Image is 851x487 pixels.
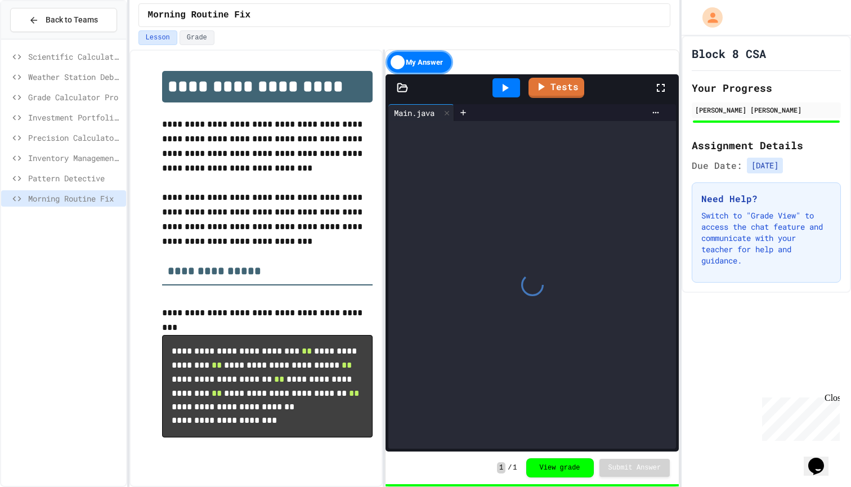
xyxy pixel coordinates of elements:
[508,463,512,472] span: /
[513,463,517,472] span: 1
[148,8,250,22] span: Morning Routine Fix
[692,137,841,153] h2: Assignment Details
[28,132,122,144] span: Precision Calculator System
[692,46,766,61] h1: Block 8 CSA
[388,107,440,119] div: Main.java
[695,105,837,115] div: [PERSON_NAME] [PERSON_NAME]
[28,111,122,123] span: Investment Portfolio Tracker
[758,393,840,441] iframe: chat widget
[497,462,505,473] span: 1
[5,5,78,72] div: Chat with us now!Close
[804,442,840,476] iframe: chat widget
[526,458,594,477] button: View grade
[528,78,584,98] a: Tests
[701,210,831,266] p: Switch to "Grade View" to access the chat feature and communicate with your teacher for help and ...
[180,30,214,45] button: Grade
[28,71,122,83] span: Weather Station Debugger
[701,192,831,205] h3: Need Help?
[608,463,661,472] span: Submit Answer
[599,459,670,477] button: Submit Answer
[692,80,841,96] h2: Your Progress
[46,14,98,26] span: Back to Teams
[10,8,117,32] button: Back to Teams
[28,51,122,62] span: Scientific Calculator
[692,159,742,172] span: Due Date:
[28,91,122,103] span: Grade Calculator Pro
[28,172,122,184] span: Pattern Detective
[28,152,122,164] span: Inventory Management System
[388,104,454,121] div: Main.java
[691,5,725,30] div: My Account
[28,193,122,204] span: Morning Routine Fix
[138,30,177,45] button: Lesson
[747,158,783,173] span: [DATE]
